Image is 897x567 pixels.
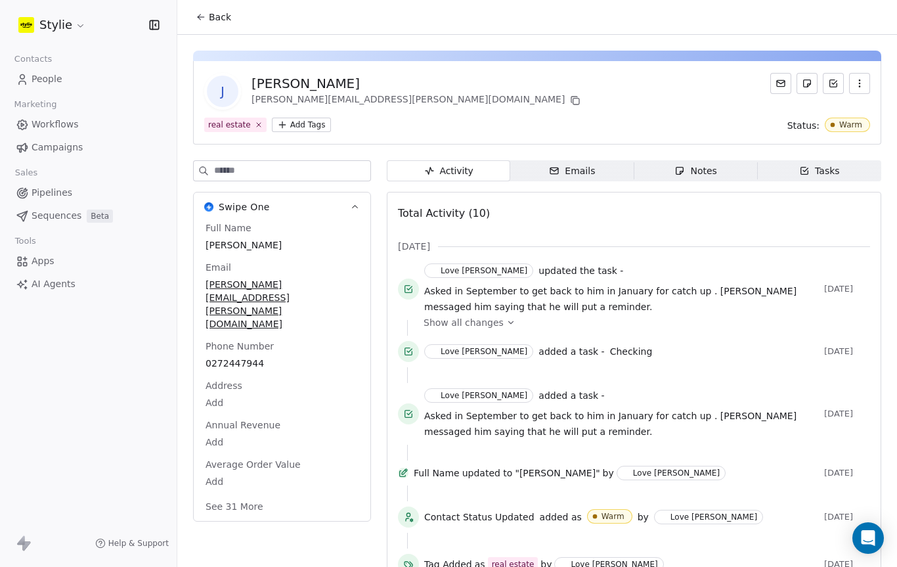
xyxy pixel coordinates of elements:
[206,396,359,409] span: Add
[839,120,862,129] div: Warm
[852,522,884,554] div: Open Intercom Messenger
[602,512,624,521] div: Warm
[538,264,623,277] span: updated the task -
[540,510,582,524] span: added as
[398,240,430,253] span: [DATE]
[656,512,666,522] img: L
[252,74,583,93] div: [PERSON_NAME]
[206,357,359,370] span: 0272447944
[203,419,283,432] span: Annual Revenue
[204,202,213,212] img: Swipe One
[824,468,870,478] span: [DATE]
[11,137,166,158] a: Campaigns
[424,286,797,312] span: Asked in September to get back to him in January for catch up . [PERSON_NAME] messaged him saying...
[424,408,819,440] a: Asked in September to get back to him in January for catch up . [PERSON_NAME] messaged him saying...
[670,512,757,522] div: Love [PERSON_NAME]
[398,207,490,219] span: Total Activity (10)
[414,466,460,480] span: Full Name
[424,316,504,329] span: Show all changes
[799,164,840,178] div: Tasks
[11,182,166,204] a: Pipelines
[207,76,238,107] span: J
[18,17,34,33] img: stylie-square-yellow.svg
[11,250,166,272] a: Apps
[203,458,303,471] span: Average Order Value
[538,345,604,358] span: added a task -
[619,468,628,478] img: L
[16,14,89,36] button: Stylie
[32,209,81,223] span: Sequences
[95,538,169,549] a: Help & Support
[206,278,359,330] span: [PERSON_NAME][EMAIL_ADDRESS][PERSON_NAME][DOMAIN_NAME]
[441,266,527,275] div: Love [PERSON_NAME]
[462,466,513,480] span: updated to
[206,436,359,449] span: Add
[824,346,870,357] span: [DATE]
[203,261,234,274] span: Email
[538,389,604,402] span: added a task -
[441,347,527,356] div: Love [PERSON_NAME]
[198,495,271,518] button: See 31 More
[11,68,166,90] a: People
[427,391,437,401] img: L
[39,16,72,34] span: Stylie
[32,118,79,131] span: Workflows
[208,119,251,131] div: real estate
[32,254,55,268] span: Apps
[610,346,653,357] span: Checking
[87,210,113,223] span: Beta
[203,221,254,235] span: Full Name
[11,114,166,135] a: Workflows
[32,186,72,200] span: Pipelines
[424,411,797,437] span: Asked in September to get back to him in January for catch up . [PERSON_NAME] messaged him saying...
[32,141,83,154] span: Campaigns
[824,512,870,522] span: [DATE]
[427,347,437,357] img: L
[441,391,527,400] div: Love [PERSON_NAME]
[206,238,359,252] span: [PERSON_NAME]
[424,510,535,524] span: Contact Status Updated
[194,221,370,521] div: Swipe OneSwipe One
[638,510,649,524] span: by
[549,164,595,178] div: Emails
[9,49,58,69] span: Contacts
[515,466,600,480] span: "[PERSON_NAME]"
[603,466,614,480] span: by
[272,118,331,132] button: Add Tags
[194,193,370,221] button: Swipe OneSwipe One
[427,266,437,276] img: L
[108,538,169,549] span: Help & Support
[424,283,819,315] a: Asked in September to get back to him in January for catch up . [PERSON_NAME] messaged him saying...
[633,468,720,478] div: Love [PERSON_NAME]
[9,95,62,114] span: Marketing
[610,344,653,359] a: Checking
[32,277,76,291] span: AI Agents
[32,72,62,86] span: People
[9,231,41,251] span: Tools
[206,475,359,488] span: Add
[9,163,43,183] span: Sales
[424,316,861,329] a: Show all changes
[209,11,231,24] span: Back
[824,284,870,294] span: [DATE]
[11,205,166,227] a: SequencesBeta
[203,379,245,392] span: Address
[252,93,583,108] div: [PERSON_NAME][EMAIL_ADDRESS][PERSON_NAME][DOMAIN_NAME]
[203,340,276,353] span: Phone Number
[787,119,820,132] span: Status:
[674,164,716,178] div: Notes
[824,409,870,419] span: [DATE]
[188,5,239,29] button: Back
[11,273,166,295] a: AI Agents
[219,200,270,214] span: Swipe One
